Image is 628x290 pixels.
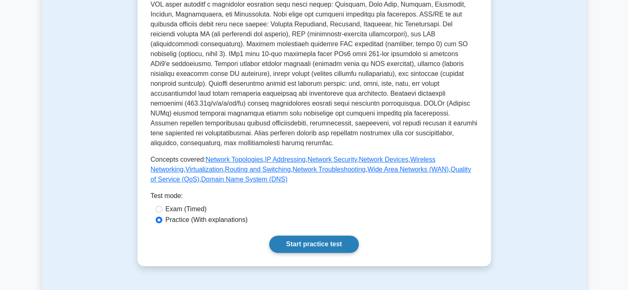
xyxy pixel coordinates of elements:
[151,191,478,204] div: Test mode:
[367,166,449,173] a: Wide Area Networks (WAN)
[151,155,478,184] p: Concepts covered: , , , , , , , , , ,
[166,204,207,214] label: Exam (Timed)
[201,176,287,183] a: Domain Name System (DNS)
[166,215,248,225] label: Practice (With explanations)
[265,156,306,163] a: IP Addressing
[359,156,408,163] a: Network Devices
[185,166,223,173] a: Virtualization
[225,166,291,173] a: Routing and Switching
[308,156,357,163] a: Network Security
[269,236,359,253] a: Start practice test
[206,156,263,163] a: Network Topologies
[292,166,365,173] a: Network Troubleshooting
